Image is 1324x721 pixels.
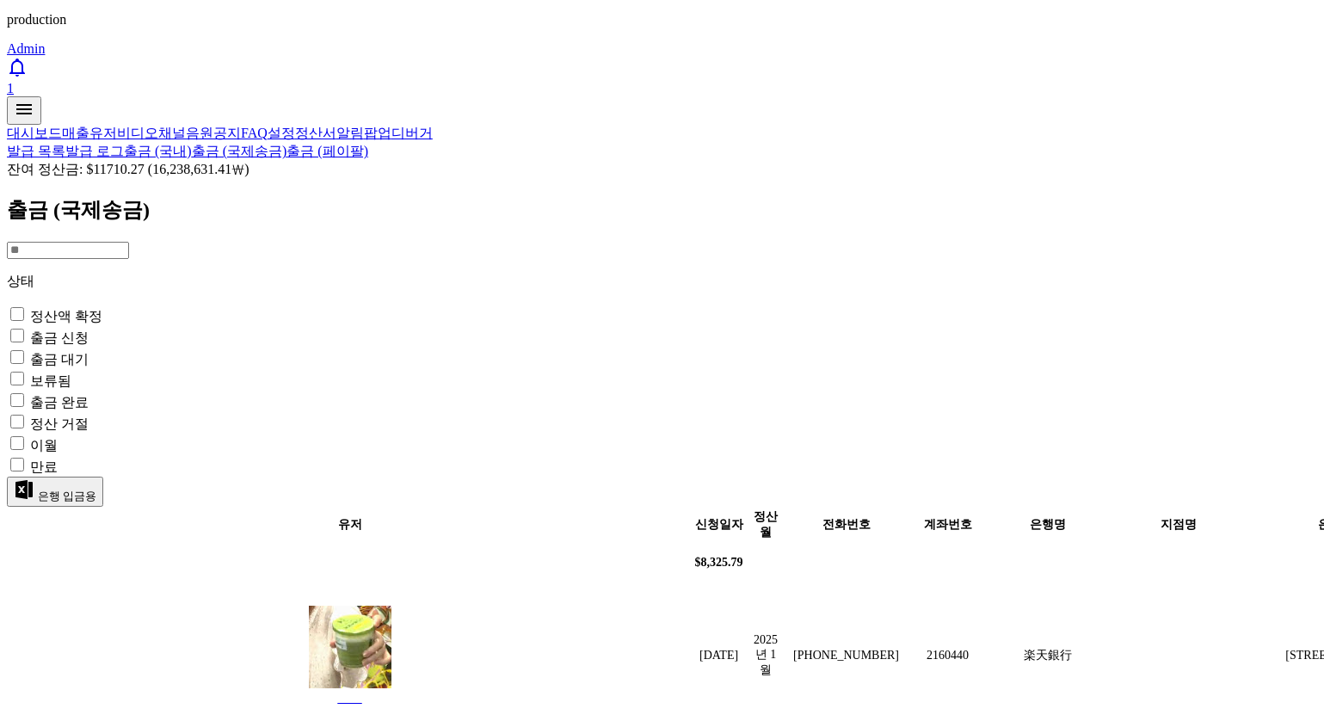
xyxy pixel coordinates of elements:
[336,126,364,140] a: 알림
[7,144,65,158] a: 발급 목록
[7,162,83,176] span: 잔여 정산금:
[143,572,194,586] span: Messages
[908,508,988,541] th: 계좌번호
[62,126,89,140] a: 매출
[7,12,1317,28] p: production
[213,126,241,140] a: 공지
[117,126,158,140] a: 비디오
[309,606,391,688] img: ACg8ocLhZhvBGK_OO_DsGdIviq7ruFeUk9RhpfwSuoRU79MrrXCgqg=s96-c
[30,438,58,453] label: 이월
[89,126,117,140] a: 유저
[338,692,362,705] a: ____
[30,352,89,367] label: 출금 대기
[693,556,744,570] p: $8,325.79
[268,126,295,140] a: 설정
[30,309,102,324] label: 정산액 확정
[364,126,391,140] a: 팝업
[7,273,1317,291] p: 상태
[1109,508,1248,541] th: 지점명
[7,477,103,507] button: 은행 입금용
[7,196,1317,224] h2: 출금 (국제송금)
[391,126,433,140] a: 디버거
[747,508,785,541] th: 정산 월
[186,126,213,140] a: 음원
[255,571,297,585] span: Settings
[7,57,1317,96] a: 1
[44,571,74,585] span: Home
[30,416,89,431] label: 정산 거절
[295,126,336,140] a: 정산서
[124,144,192,158] a: 출금 (국내)
[693,508,745,541] th: 신청일자
[30,395,89,410] label: 출금 완료
[38,490,97,502] span: 은행 입금용
[7,81,1317,96] div: 1
[786,508,906,541] th: 전화번호
[5,545,114,589] a: Home
[222,545,330,589] a: Settings
[241,126,268,140] a: FAQ
[114,545,222,589] a: Messages
[192,144,287,158] a: 출금 (국제송금)
[65,144,124,158] a: 발급 로그
[9,508,691,541] th: 유저
[158,126,186,140] a: 채널
[30,373,71,388] label: 보류됨
[286,144,368,158] a: 출금 (페이팔)
[989,508,1107,541] th: 은행명
[7,41,45,56] a: Admin
[30,330,89,345] label: 출금 신청
[86,162,249,176] span: $11710.27 (16,238,631.41₩)
[7,126,62,140] a: 대시보드
[30,459,58,474] label: 만료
